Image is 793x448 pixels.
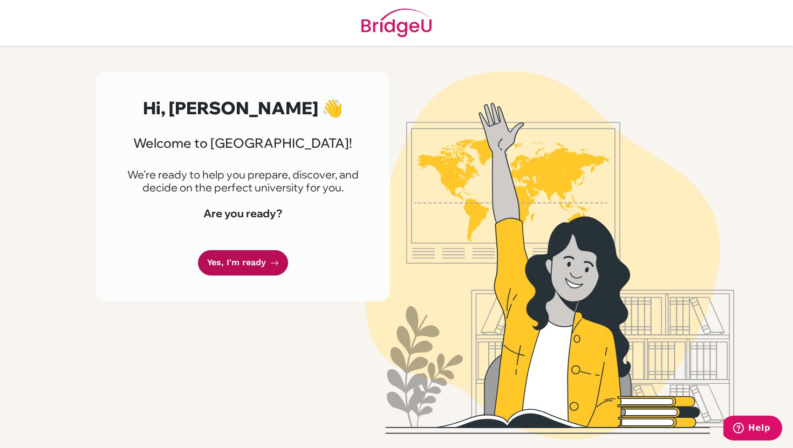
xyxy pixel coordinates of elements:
a: Yes, I'm ready [198,250,288,275]
h4: Are you ready? [121,207,364,220]
h3: Welcome to [GEOGRAPHIC_DATA]! [121,135,364,151]
p: We're ready to help you prepare, discover, and decide on the perfect university for you. [121,168,364,194]
h2: Hi, [PERSON_NAME] 👋 [121,98,364,118]
iframe: Opens a widget where you can find more information [723,416,782,443]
